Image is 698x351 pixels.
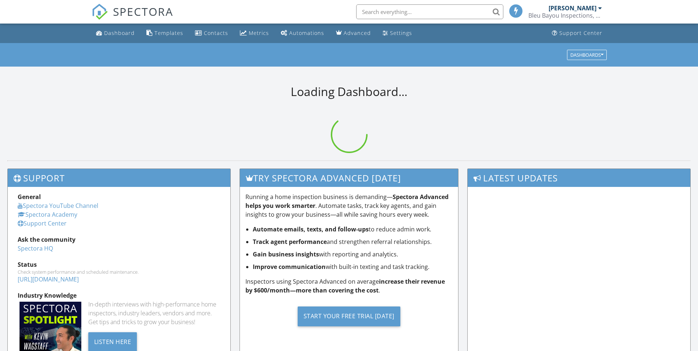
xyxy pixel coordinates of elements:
[253,238,327,246] strong: Track agent performance
[570,52,603,57] div: Dashboards
[88,337,137,345] a: Listen Here
[249,29,269,36] div: Metrics
[344,29,371,36] div: Advanced
[549,4,596,12] div: [PERSON_NAME]
[390,29,412,36] div: Settings
[18,269,220,275] div: Check system performance and scheduled maintenance.
[92,10,173,25] a: SPECTORA
[88,300,220,326] div: In-depth interviews with high-performance home inspectors, industry leaders, vendors and more. Ge...
[113,4,173,19] span: SPECTORA
[253,263,326,271] strong: Improve communication
[18,291,220,300] div: Industry Knowledge
[18,219,67,227] a: Support Center
[92,4,108,20] img: The Best Home Inspection Software - Spectora
[289,29,324,36] div: Automations
[278,26,327,40] a: Automations (Basic)
[204,29,228,36] div: Contacts
[18,275,79,283] a: [URL][DOMAIN_NAME]
[155,29,183,36] div: Templates
[18,260,220,269] div: Status
[253,250,453,259] li: with reporting and analytics.
[567,50,607,60] button: Dashboards
[93,26,138,40] a: Dashboard
[245,301,453,332] a: Start Your Free Trial [DATE]
[8,169,230,187] h3: Support
[18,210,77,219] a: Spectora Academy
[245,277,445,294] strong: increase their revenue by $600/month—more than covering the cost
[549,26,605,40] a: Support Center
[253,262,453,271] li: with built-in texting and task tracking.
[245,192,453,219] p: Running a home inspection business is demanding— . Automate tasks, track key agents, and gain ins...
[104,29,135,36] div: Dashboard
[18,193,41,201] strong: General
[144,26,186,40] a: Templates
[253,237,453,246] li: and strengthen referral relationships.
[298,306,400,326] div: Start Your Free Trial [DATE]
[253,225,453,234] li: to reduce admin work.
[253,225,369,233] strong: Automate emails, texts, and follow-ups
[333,26,374,40] a: Advanced
[192,26,231,40] a: Contacts
[18,235,220,244] div: Ask the community
[380,26,415,40] a: Settings
[356,4,503,19] input: Search everything...
[468,169,690,187] h3: Latest Updates
[240,169,458,187] h3: Try spectora advanced [DATE]
[245,277,453,295] p: Inspectors using Spectora Advanced on average .
[253,250,319,258] strong: Gain business insights
[18,202,98,210] a: Spectora YouTube Channel
[237,26,272,40] a: Metrics
[245,193,449,210] strong: Spectora Advanced helps you work smarter
[18,244,53,252] a: Spectora HQ
[559,29,602,36] div: Support Center
[528,12,602,19] div: Bleu Bayou Inspections, LLC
